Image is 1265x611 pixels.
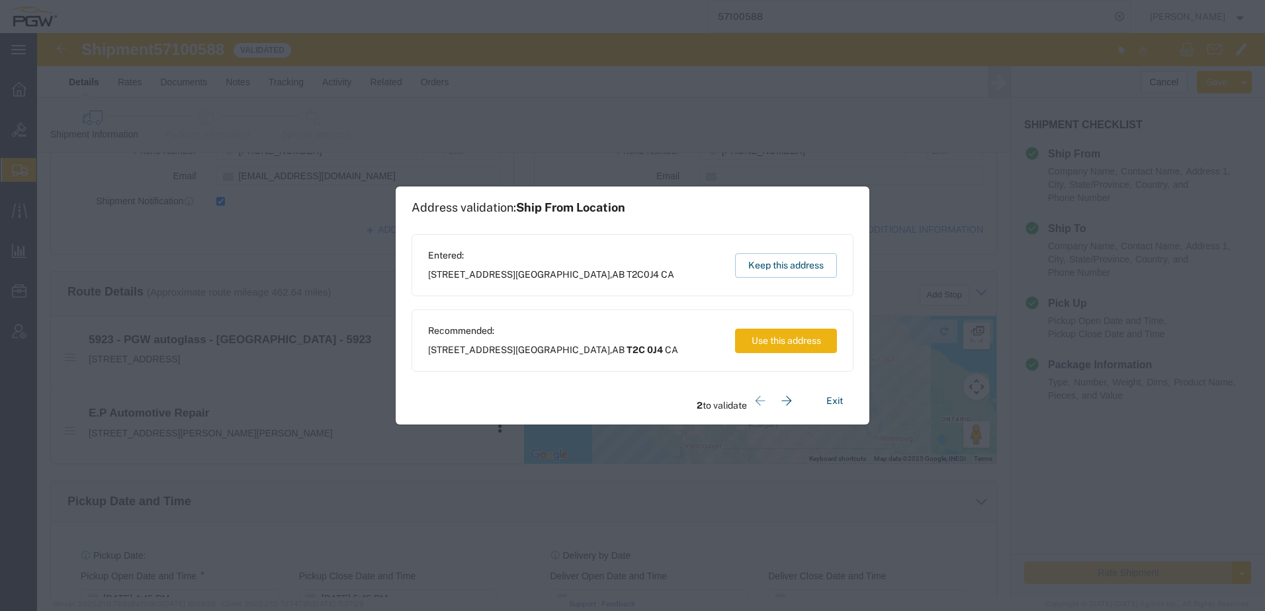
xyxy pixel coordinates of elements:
[515,269,610,280] span: [GEOGRAPHIC_DATA]
[612,269,625,280] span: AB
[627,345,663,355] span: T2C 0J4
[697,400,703,411] span: 2
[515,345,610,355] span: [GEOGRAPHIC_DATA]
[627,269,659,280] span: T2C0J4
[516,200,625,214] span: Ship From Location
[428,268,674,282] span: [STREET_ADDRESS] ,
[412,200,625,215] h1: Address validation:
[428,343,678,357] span: [STREET_ADDRESS] ,
[697,387,800,414] div: to validate
[735,253,837,278] button: Keep this address
[661,269,674,280] span: CA
[665,345,678,355] span: CA
[612,345,625,355] span: AB
[428,324,678,338] span: Recommended:
[428,249,674,263] span: Entered:
[816,389,853,413] button: Exit
[735,329,837,353] button: Use this address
